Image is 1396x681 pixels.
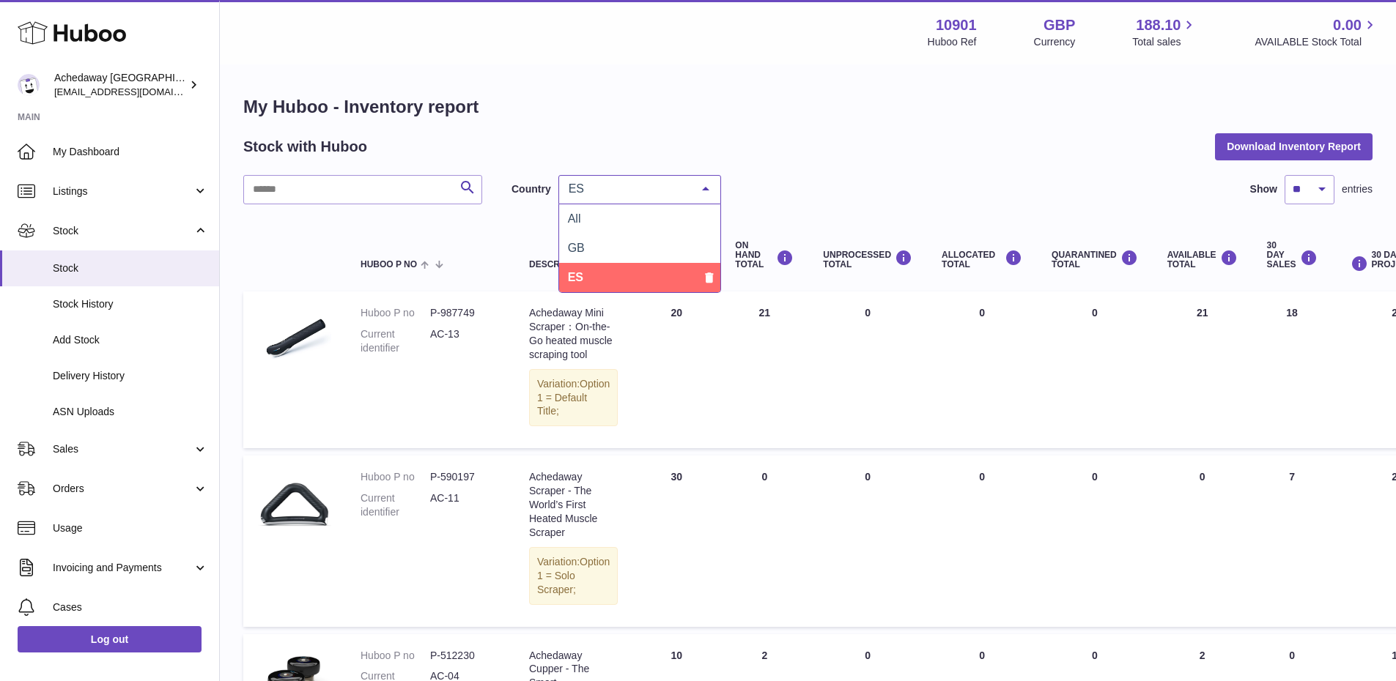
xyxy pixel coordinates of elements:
[53,405,208,419] span: ASN Uploads
[361,470,430,484] dt: Huboo P no
[928,35,977,49] div: Huboo Ref
[529,369,618,427] div: Variation:
[1255,15,1378,49] a: 0.00 AVAILABLE Stock Total
[361,260,417,269] span: Huboo P no
[942,250,1022,269] div: ALLOCATED Total
[1167,250,1238,269] div: AVAILABLE Total
[927,291,1037,448] td: 0
[243,137,367,157] h2: Stock with Huboo
[243,95,1373,119] h1: My Huboo - Inventory report
[720,455,808,626] td: 0
[53,297,208,311] span: Stock History
[808,291,927,448] td: 0
[54,71,186,99] div: Achedaway [GEOGRAPHIC_DATA]
[53,224,193,238] span: Stock
[537,378,610,417] span: Option 1 = Default Title;
[720,291,808,448] td: 21
[430,306,500,320] dd: P-987749
[1342,182,1373,196] span: entries
[1252,455,1332,626] td: 7
[53,561,193,575] span: Invoicing and Payments
[529,470,618,539] div: Achedaway Scraper - The World’s First Heated Muscle Scraper
[529,260,589,269] span: Description
[53,145,208,159] span: My Dashboard
[53,185,193,198] span: Listings
[53,261,208,275] span: Stock
[361,649,430,663] dt: Huboo P no
[512,182,551,196] label: Country
[529,306,618,362] div: Achedaway Mini Scraper：On-the-Go heated muscle scraping tool
[808,455,927,626] td: 0
[1092,307,1098,319] span: 0
[1092,471,1098,483] span: 0
[1092,650,1098,661] span: 0
[1255,35,1378,49] span: AVAILABLE Stock Total
[1034,35,1076,49] div: Currency
[53,521,208,535] span: Usage
[565,182,691,196] span: ES
[18,74,40,96] img: admin@newpb.co.uk
[430,470,500,484] dd: P-590197
[1132,15,1197,49] a: 188.10 Total sales
[53,482,193,496] span: Orders
[53,600,208,614] span: Cases
[18,626,202,652] a: Log out
[430,649,500,663] dd: P-512230
[258,306,331,379] img: product image
[568,242,585,254] span: GB
[1333,15,1362,35] span: 0.00
[1267,241,1318,270] div: 30 DAY SALES
[1252,291,1332,448] td: 18
[1052,250,1138,269] div: QUARANTINED Total
[568,271,583,283] span: ES
[632,455,720,626] td: 30
[529,547,618,605] div: Variation:
[430,491,500,519] dd: AC-11
[823,250,912,269] div: UNPROCESSED Total
[430,327,500,355] dd: AC-13
[361,491,430,519] dt: Current identifier
[54,86,215,97] span: [EMAIL_ADDRESS][DOMAIN_NAME]
[632,291,720,448] td: 20
[936,15,977,35] strong: 10901
[1153,291,1252,448] td: 21
[927,455,1037,626] td: 0
[53,442,193,456] span: Sales
[53,369,208,383] span: Delivery History
[1215,133,1373,160] button: Download Inventory Report
[361,306,430,320] dt: Huboo P no
[1250,182,1277,196] label: Show
[361,327,430,355] dt: Current identifier
[1132,35,1197,49] span: Total sales
[53,333,208,347] span: Add Stock
[1153,455,1252,626] td: 0
[537,556,610,595] span: Option 1 = Solo Scraper;
[1136,15,1181,35] span: 188.10
[568,212,581,225] span: All
[258,470,331,543] img: product image
[1044,15,1075,35] strong: GBP
[735,241,794,270] div: ON HAND Total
